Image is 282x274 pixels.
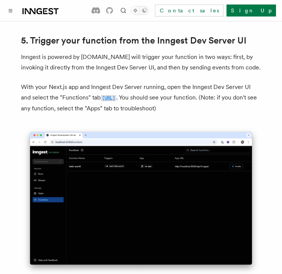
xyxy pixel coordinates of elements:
a: [URL] [100,94,116,101]
p: Inngest is powered by [DOMAIN_NAME] will trigger your function in two ways: first, by invoking it... [21,52,261,73]
a: Contact sales [155,5,223,17]
button: Find something... [119,6,128,15]
button: Toggle dark mode [131,6,149,15]
button: Toggle navigation [6,6,15,15]
a: Sign Up [226,5,276,17]
a: 5. Trigger your function from the Inngest Dev Server UI [21,35,246,46]
p: With your Next.js app and Inngest Dev Server running, open the Inngest Dev Server UI and select t... [21,82,261,114]
code: [URL] [100,95,116,101]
